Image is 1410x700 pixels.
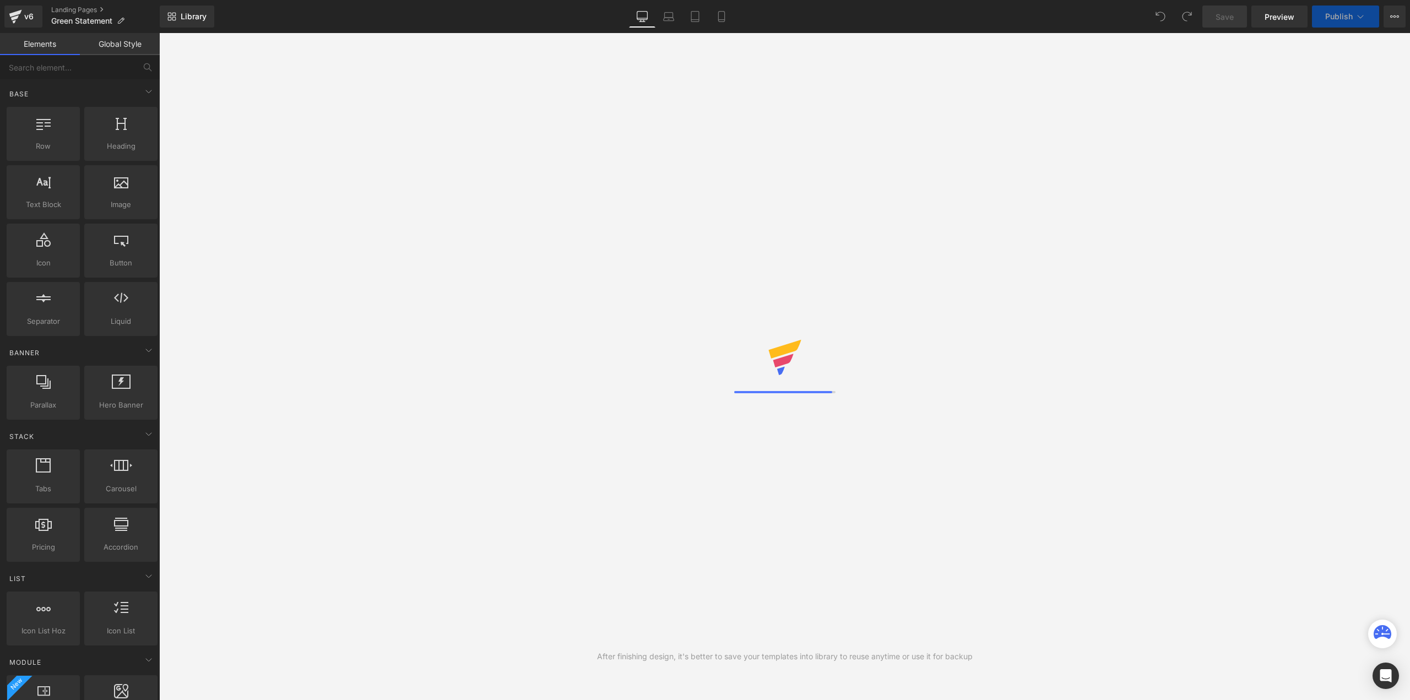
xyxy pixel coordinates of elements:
[8,431,35,442] span: Stack
[22,9,36,24] div: v6
[1384,6,1406,28] button: More
[1251,6,1308,28] a: Preview
[88,257,154,269] span: Button
[88,399,154,411] span: Hero Banner
[682,6,708,28] a: Tablet
[1149,6,1172,28] button: Undo
[51,6,160,14] a: Landing Pages
[8,573,27,584] span: List
[708,6,735,28] a: Mobile
[88,140,154,152] span: Heading
[10,316,77,327] span: Separator
[88,541,154,553] span: Accordion
[80,33,160,55] a: Global Style
[88,483,154,495] span: Carousel
[1216,11,1234,23] span: Save
[10,140,77,152] span: Row
[88,199,154,210] span: Image
[1176,6,1198,28] button: Redo
[8,89,30,99] span: Base
[160,6,214,28] a: New Library
[51,17,112,25] span: Green Statement
[597,650,973,663] div: After finishing design, it's better to save your templates into library to reuse anytime or use i...
[629,6,655,28] a: Desktop
[8,348,41,358] span: Banner
[10,483,77,495] span: Tabs
[10,399,77,411] span: Parallax
[1373,663,1399,689] div: Open Intercom Messenger
[88,316,154,327] span: Liquid
[10,257,77,269] span: Icon
[10,199,77,210] span: Text Block
[1312,6,1379,28] button: Publish
[8,657,42,668] span: Module
[655,6,682,28] a: Laptop
[10,541,77,553] span: Pricing
[1265,11,1294,23] span: Preview
[181,12,207,21] span: Library
[1325,12,1353,21] span: Publish
[4,6,42,28] a: v6
[88,625,154,637] span: Icon List
[10,625,77,637] span: Icon List Hoz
